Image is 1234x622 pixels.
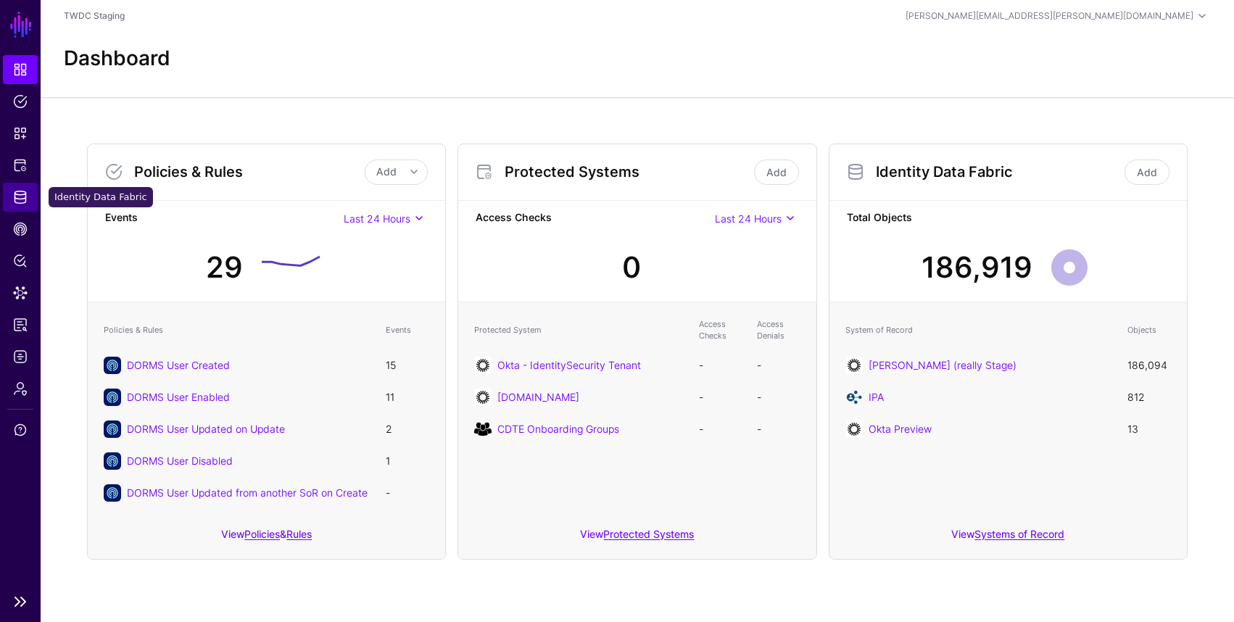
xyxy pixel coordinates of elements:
span: Last 24 Hours [715,212,782,225]
th: Access Denials [750,311,808,349]
img: svg+xml;base64,PD94bWwgdmVyc2lvbj0iMS4wIiBlbmNvZGluZz0iVVRGLTgiIHN0YW5kYWxvbmU9Im5vIj8+CjwhLS0gQ3... [845,389,863,406]
div: View & [88,518,445,559]
strong: Access Checks [476,210,714,228]
a: [PERSON_NAME] (really Stage) [869,359,1016,371]
a: DORMS User Updated from another SoR on Create [127,486,368,499]
span: CAEP Hub [13,222,28,236]
td: - [750,349,808,381]
td: 186,094 [1120,349,1178,381]
span: Admin [13,381,28,396]
h3: Policies & Rules [134,163,365,181]
img: Pg0KPCEtLSBVcGxvYWRlZCB0bzogU1ZHIFJlcG8sIHd3dy5zdmdyZXBvLmNvbSwgR2VuZXJhdG9yOiBTVkcgUmVwbyBNaXhlc... [474,420,492,438]
span: Policy Lens [13,254,28,268]
span: Protected Systems [13,158,28,173]
img: svg+xml;base64,PHN2ZyB3aWR0aD0iNjQiIGhlaWdodD0iNjQiIHZpZXdCb3g9IjAgMCA2NCA2NCIgZmlsbD0ibm9uZSIgeG... [474,389,492,406]
td: 11 [378,381,436,413]
span: Add [376,165,397,178]
span: Dashboard [13,62,28,77]
a: Okta - IdentitySecurity Tenant [497,359,641,371]
td: 812 [1120,381,1178,413]
th: Protected System [467,311,691,349]
th: Access Checks [692,311,750,349]
div: View [829,518,1187,559]
a: Identity Data Fabric [3,183,38,212]
a: Protected Systems [3,151,38,180]
a: Systems of Record [974,528,1064,540]
a: Policy Lens [3,246,38,275]
a: Snippets [3,119,38,148]
span: Policies [13,94,28,109]
a: CDTE Onboarding Groups [497,423,619,435]
td: - [378,477,436,509]
a: TWDC Staging [64,10,125,21]
th: Objects [1120,311,1178,349]
a: Protected Systems [603,528,694,540]
a: [DOMAIN_NAME] [497,391,579,403]
div: 29 [206,246,243,289]
td: - [692,413,750,445]
h3: Identity Data Fabric [876,163,1122,181]
span: Access Reporting [13,318,28,332]
a: Rules [286,528,312,540]
a: Dashboard [3,55,38,84]
div: 0 [622,246,641,289]
h3: Protected Systems [505,163,750,181]
span: Last 24 Hours [344,212,410,225]
td: - [692,381,750,413]
a: Policies [244,528,280,540]
a: CAEP Hub [3,215,38,244]
td: 1 [378,445,436,477]
strong: Events [105,210,344,228]
td: - [750,413,808,445]
td: - [692,349,750,381]
div: View [458,518,816,559]
div: Identity Data Fabric [49,187,153,207]
td: 2 [378,413,436,445]
img: svg+xml;base64,PHN2ZyB3aWR0aD0iNjQiIGhlaWdodD0iNjQiIHZpZXdCb3g9IjAgMCA2NCA2NCIgZmlsbD0ibm9uZSIgeG... [474,357,492,374]
td: 13 [1120,413,1178,445]
span: Data Lens [13,286,28,300]
a: Data Lens [3,278,38,307]
span: Logs [13,349,28,364]
th: Events [378,311,436,349]
th: System of Record [838,311,1120,349]
a: Logs [3,342,38,371]
span: Support [13,423,28,437]
img: svg+xml;base64,PHN2ZyB3aWR0aD0iNjQiIGhlaWdodD0iNjQiIHZpZXdCb3g9IjAgMCA2NCA2NCIgZmlsbD0ibm9uZSIgeG... [845,420,863,438]
div: 186,919 [922,246,1032,289]
a: Add [754,159,799,185]
a: SGNL [9,9,33,41]
td: 15 [378,349,436,381]
a: Policies [3,87,38,116]
a: DORMS User Enabled [127,391,230,403]
td: - [750,381,808,413]
a: Add [1125,159,1169,185]
img: svg+xml;base64,PHN2ZyB3aWR0aD0iNjQiIGhlaWdodD0iNjQiIHZpZXdCb3g9IjAgMCA2NCA2NCIgZmlsbD0ibm9uZSIgeG... [845,357,863,374]
h2: Dashboard [64,46,170,71]
th: Policies & Rules [96,311,378,349]
span: Identity Data Fabric [13,190,28,204]
strong: Total Objects [847,210,1169,228]
a: Okta Preview [869,423,932,435]
a: DORMS User Updated on Update [127,423,285,435]
a: Access Reporting [3,310,38,339]
span: Snippets [13,126,28,141]
a: Admin [3,374,38,403]
a: DORMS User Disabled [127,455,233,467]
div: [PERSON_NAME][EMAIL_ADDRESS][PERSON_NAME][DOMAIN_NAME] [906,9,1193,22]
a: IPA [869,391,884,403]
a: DORMS User Created [127,359,230,371]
